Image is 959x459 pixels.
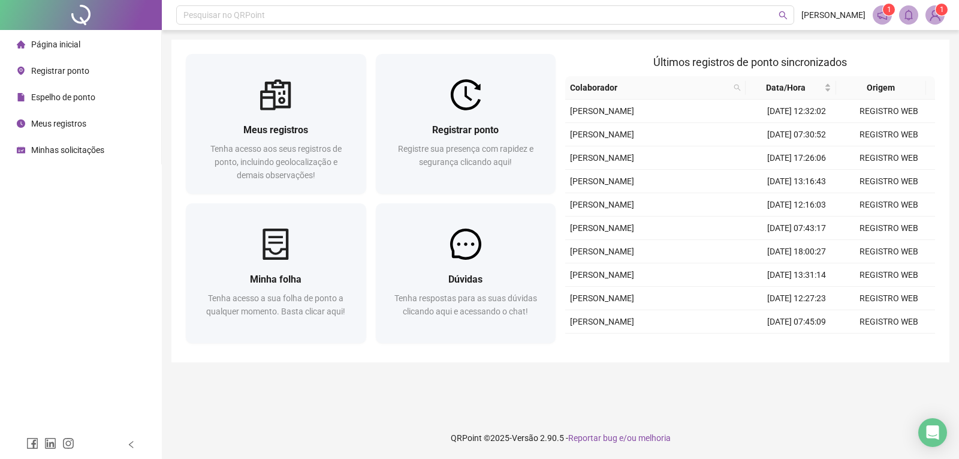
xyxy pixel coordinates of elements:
sup: 1 [883,4,895,16]
span: Tenha acesso a sua folha de ponto a qualquer momento. Basta clicar aqui! [206,293,345,316]
span: Colaborador [570,81,729,94]
td: [DATE] 07:43:17 [750,217,843,240]
td: [DATE] 07:45:09 [750,310,843,334]
div: Open Intercom Messenger [918,418,947,447]
span: search [734,84,741,91]
span: [PERSON_NAME] [570,176,634,186]
td: [DATE] 15:15:03 [750,334,843,357]
span: [PERSON_NAME] [570,200,634,209]
span: [PERSON_NAME] [570,317,634,326]
span: facebook [26,437,38,449]
td: REGISTRO WEB [843,334,935,357]
a: DúvidasTenha respostas para as suas dúvidas clicando aqui e acessando o chat! [376,203,556,343]
img: 87213 [926,6,944,24]
span: Registre sua presença com rapidez e segurança clicando aqui! [398,144,533,167]
span: Espelho de ponto [31,92,95,102]
span: clock-circle [17,119,25,128]
span: instagram [62,437,74,449]
td: [DATE] 07:30:52 [750,123,843,146]
span: Data/Hora [750,81,822,94]
span: file [17,93,25,101]
td: REGISTRO WEB [843,170,935,193]
span: Dúvidas [448,274,482,285]
span: Versão [512,433,538,443]
span: [PERSON_NAME] [570,270,634,280]
td: [DATE] 18:00:27 [750,240,843,263]
td: [DATE] 13:16:43 [750,170,843,193]
td: REGISTRO WEB [843,217,935,240]
th: Origem [836,76,927,100]
td: [DATE] 13:31:14 [750,263,843,287]
td: REGISTRO WEB [843,123,935,146]
span: [PERSON_NAME] [801,8,865,22]
span: Meus registros [243,124,308,136]
sup: Atualize o seu contato no menu Meus Dados [936,4,948,16]
a: Registrar pontoRegistre sua presença com rapidez e segurança clicando aqui! [376,54,556,194]
td: REGISTRO WEB [843,146,935,170]
span: Tenha acesso aos seus registros de ponto, incluindo geolocalização e demais observações! [210,144,342,180]
span: search [779,11,788,20]
span: Minhas solicitações [31,145,104,155]
span: bell [903,10,914,20]
span: Reportar bug e/ou melhoria [568,433,671,443]
span: search [731,79,743,97]
footer: QRPoint © 2025 - 2.90.5 - [162,417,959,459]
td: REGISTRO WEB [843,263,935,287]
td: REGISTRO WEB [843,240,935,263]
span: Últimos registros de ponto sincronizados [653,56,847,68]
span: Tenha respostas para as suas dúvidas clicando aqui e acessando o chat! [394,293,537,316]
span: Minha folha [250,274,301,285]
span: environment [17,67,25,75]
span: Registrar ponto [432,124,499,136]
span: [PERSON_NAME] [570,130,634,139]
span: left [127,440,135,449]
span: [PERSON_NAME] [570,106,634,116]
span: Meus registros [31,119,86,128]
span: Página inicial [31,40,80,49]
span: [PERSON_NAME] [570,153,634,163]
span: Registrar ponto [31,66,89,76]
span: notification [877,10,888,20]
td: REGISTRO WEB [843,193,935,217]
td: [DATE] 12:32:02 [750,100,843,123]
td: [DATE] 17:26:06 [750,146,843,170]
span: [PERSON_NAME] [570,247,634,256]
span: [PERSON_NAME] [570,293,634,303]
span: 1 [940,5,944,14]
td: REGISTRO WEB [843,100,935,123]
span: 1 [887,5,891,14]
span: schedule [17,146,25,154]
td: REGISTRO WEB [843,310,935,334]
span: linkedin [44,437,56,449]
td: REGISTRO WEB [843,287,935,310]
a: Minha folhaTenha acesso a sua folha de ponto a qualquer momento. Basta clicar aqui! [186,203,366,343]
td: [DATE] 12:16:03 [750,193,843,217]
span: home [17,40,25,49]
a: Meus registrosTenha acesso aos seus registros de ponto, incluindo geolocalização e demais observa... [186,54,366,194]
td: [DATE] 12:27:23 [750,287,843,310]
th: Data/Hora [746,76,836,100]
span: [PERSON_NAME] [570,223,634,233]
